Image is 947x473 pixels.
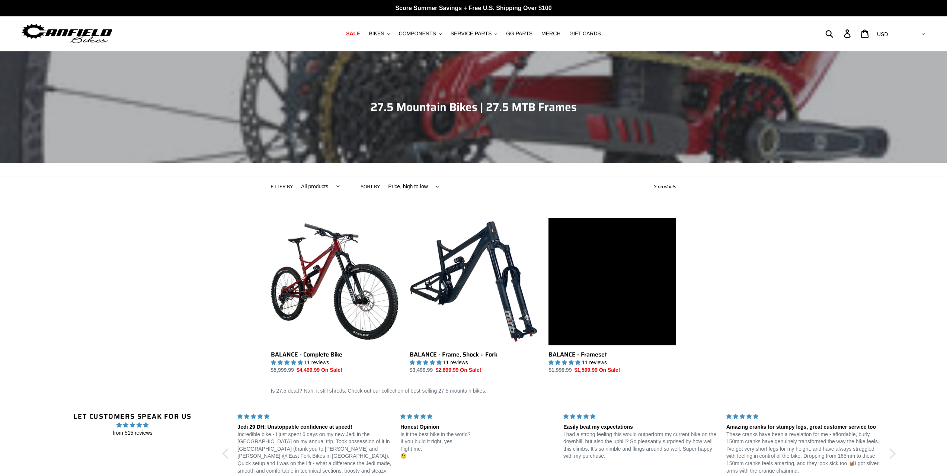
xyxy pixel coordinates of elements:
[654,184,676,189] span: 3 products
[563,424,717,431] div: Easily beat my expectations
[400,431,554,438] p: Is it the best bike in the world?
[569,31,601,37] span: GIFT CARDS
[371,98,577,116] span: 27.5 Mountain Bikes | 27.5 MTB Frames
[361,183,380,190] label: Sort by
[399,31,436,37] span: COMPONENTS
[237,424,391,431] div: Jedi 29 DH: Unstoppable confidence at speed!
[365,29,393,39] button: BIKES
[447,29,501,39] button: SERVICE PARTS
[346,31,360,37] span: SALE
[538,29,564,39] a: MERCH
[726,413,880,421] div: 5 stars
[395,29,445,39] button: COMPONENTS
[400,438,554,445] p: If you build it right, yes.
[726,424,880,431] div: Amazing cranks for stumpy legs, great customer service too
[271,183,293,190] label: Filter by
[451,31,492,37] span: SERVICE PARTS
[563,431,717,460] p: I had a strong feeling this would outperform my current bike on the downhill, but also the uphill...
[250,387,697,395] div: Is 27.5 dead? Nah, it still shreds. Check out our collection of best-selling 27.5 mountain bikes.
[342,29,364,39] a: SALE
[400,445,554,460] p: Fight me. 😉
[726,431,880,445] p: These cranks have been a revelation for me - affordable, burly 150mm cranks have genuinely transf...
[563,413,717,421] div: 5 stars
[369,31,384,37] span: BIKES
[400,413,554,421] div: 5 stars
[400,424,554,431] div: Honest Opinion
[237,413,391,421] div: 5 stars
[47,413,218,421] h2: Let customers speak for us
[566,29,605,39] a: GIFT CARDS
[829,25,848,42] input: Search
[541,31,560,37] span: MERCH
[47,421,218,429] span: 4.96 stars
[502,29,536,39] a: GG PARTS
[506,31,532,37] span: GG PARTS
[47,429,218,437] span: from 515 reviews
[20,22,113,45] img: Canfield Bikes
